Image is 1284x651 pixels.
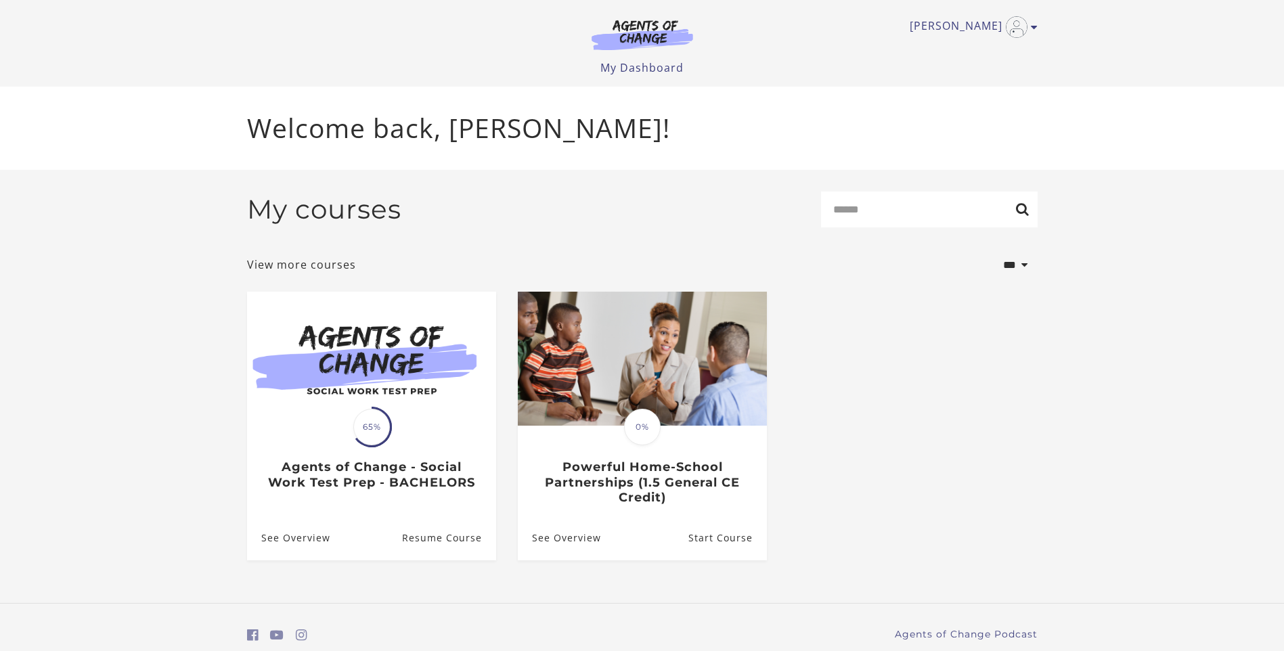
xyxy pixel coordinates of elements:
[688,516,766,560] a: Powerful Home-School Partnerships (1.5 General CE Credit): Resume Course
[910,16,1031,38] a: Toggle menu
[270,625,284,645] a: https://www.youtube.com/c/AgentsofChangeTestPrepbyMeaganMitchell (Open in a new window)
[296,625,307,645] a: https://www.instagram.com/agentsofchangeprep/ (Open in a new window)
[401,516,495,560] a: Agents of Change - Social Work Test Prep - BACHELORS: Resume Course
[624,409,661,445] span: 0%
[261,459,481,490] h3: Agents of Change - Social Work Test Prep - BACHELORS
[247,629,259,642] i: https://www.facebook.com/groups/aswbtestprep (Open in a new window)
[895,627,1038,642] a: Agents of Change Podcast
[518,516,601,560] a: Powerful Home-School Partnerships (1.5 General CE Credit): See Overview
[247,108,1038,148] p: Welcome back, [PERSON_NAME]!
[270,629,284,642] i: https://www.youtube.com/c/AgentsofChangeTestPrepbyMeaganMitchell (Open in a new window)
[353,409,390,445] span: 65%
[600,60,684,75] a: My Dashboard
[532,459,752,506] h3: Powerful Home-School Partnerships (1.5 General CE Credit)
[247,194,401,225] h2: My courses
[577,19,707,50] img: Agents of Change Logo
[247,625,259,645] a: https://www.facebook.com/groups/aswbtestprep (Open in a new window)
[247,516,330,560] a: Agents of Change - Social Work Test Prep - BACHELORS: See Overview
[296,629,307,642] i: https://www.instagram.com/agentsofchangeprep/ (Open in a new window)
[247,256,356,273] a: View more courses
